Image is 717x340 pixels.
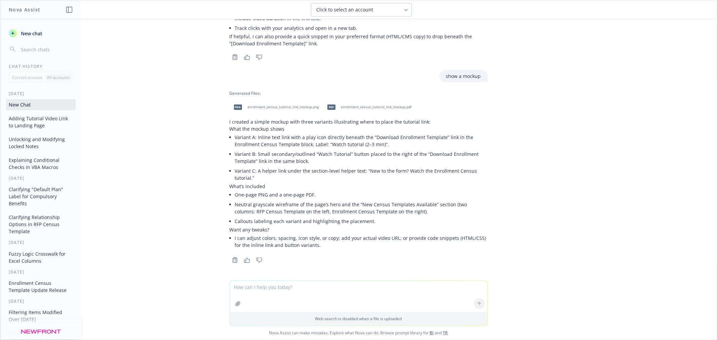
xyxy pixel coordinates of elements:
[235,149,488,166] li: Variant B: Small secondary/outlined “Watch Tutorial” button placed to the right of the “Download ...
[3,326,714,340] span: Nova Assist can make mistakes. Explore what Nova can do: Browse prompt library for and
[6,99,76,110] button: New Chat
[254,52,265,62] button: Thumbs down
[6,307,76,325] button: Filtering Items Modified Over [DATE]
[446,73,481,80] p: show a mockup
[9,6,40,13] h1: Nova Assist
[6,113,76,131] button: Adding Tutorial Video Link to Landing Page
[235,132,488,149] li: Variant A: Inline text link with a play icon directly beneath the “Download Enrollment Template” ...
[230,99,320,116] div: pngenrollment_census_tutorial_link_mockup.png
[1,91,81,96] div: [DATE]
[1,298,81,304] div: [DATE]
[19,30,42,37] span: New chat
[443,330,448,336] a: TR
[341,105,412,109] span: enrollment_census_tutorial_link_mockup.pdf
[1,240,81,245] div: [DATE]
[235,200,488,216] li: Neutral grayscale wireframe of the page’s hero and the “New Census Templates Available” section (...
[235,216,488,226] li: Callouts labeling each variant and highlighting the placement.
[6,155,76,173] button: Explaining Conditional Checks in VBA Macros
[232,54,238,60] svg: Copy to clipboard
[235,166,488,183] li: Variant C: A helper link under the section-level helper text: “New to the form? Watch the Enrollm...
[311,3,412,16] button: Click to select an account
[235,23,488,33] li: Track clicks with your analytics and open in a new tab.
[248,105,319,109] span: enrollment_census_tutorial_link_mockup.png
[230,90,488,96] div: Generated Files:
[47,75,70,80] p: All accounts
[234,316,483,322] p: Web search is disabled when a file is uploaded
[230,125,488,132] p: What the mockup shows
[12,75,42,80] p: Current account
[1,175,81,181] div: [DATE]
[19,45,73,54] input: Search chats
[235,233,488,250] li: I can adjust colors, spacing, icon style, or copy; add your actual video URL; or provide code sni...
[235,190,488,200] li: One-page PNG and a one-page PDF.
[6,212,76,237] button: Clarifying Relationship Options in RFP Census Template
[230,118,488,125] p: I created a simple mockup with three variants illustrating where to place the tutorial link:
[254,255,265,265] button: Thumbs down
[230,226,488,233] p: Want any tweaks?
[327,104,335,110] span: pdf
[230,183,488,190] p: What’s included
[1,269,81,275] div: [DATE]
[6,248,76,266] button: Fuzzy Logic Crosswalk for Excel Columns
[317,6,373,13] span: Click to select an account
[1,63,81,69] div: Chat History
[6,134,76,152] button: Unlocking and Modifying Locked Notes
[6,184,76,209] button: Clarifying "Default Plan" Label for Compulsory Benefits
[234,104,242,110] span: png
[6,278,76,296] button: Enrollment Census Template Update Release
[430,330,434,336] a: BI
[232,257,238,263] svg: Copy to clipboard
[6,27,76,39] button: New chat
[323,99,413,116] div: pdfenrollment_census_tutorial_link_mockup.pdf
[230,33,488,47] p: If helpful, I can also provide a quick snippet in your preferred format (HTML/CMS copy) to drop b...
